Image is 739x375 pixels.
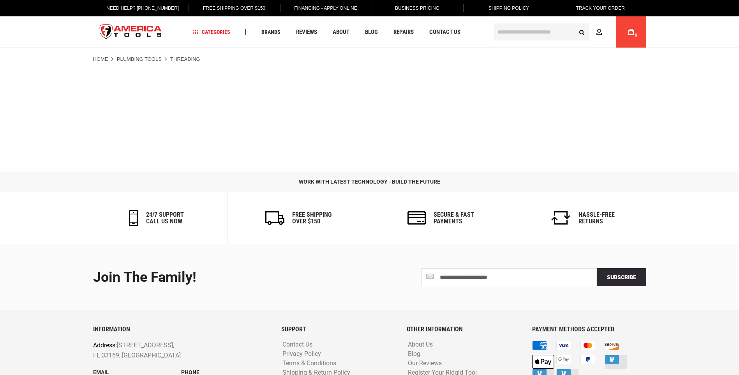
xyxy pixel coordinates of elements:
[93,56,108,63] a: Home
[434,211,474,225] h6: secure & fast payments
[93,18,169,47] img: America Tools
[93,18,169,47] a: store logo
[426,27,464,37] a: Contact Us
[292,211,332,225] h6: Free Shipping Over $150
[407,326,520,333] h6: OTHER INFORMATION
[146,211,184,225] h6: 24/7 support call us now
[93,270,364,285] div: Join the Family!
[607,274,636,280] span: Subscribe
[281,326,395,333] h6: SUPPORT
[333,29,349,35] span: About
[393,29,414,35] span: Repairs
[258,27,284,37] a: Brands
[532,326,646,333] h6: PAYMENT METHODS ACCEPTED
[280,341,314,348] a: Contact Us
[579,211,615,225] h6: Hassle-Free Returns
[406,360,444,367] a: Our Reviews
[93,342,117,349] span: Address:
[280,350,323,358] a: Privacy Policy
[406,341,435,348] a: About Us
[406,350,422,358] a: Blog
[329,27,353,37] a: About
[429,29,460,35] span: Contact Us
[362,27,381,37] a: Blog
[575,25,589,39] button: Search
[293,27,321,37] a: Reviews
[280,360,338,367] a: Terms & Conditions
[189,27,234,37] a: Categories
[93,341,235,361] p: [STREET_ADDRESS], FL 33169, [GEOGRAPHIC_DATA]
[624,16,638,48] a: 0
[117,56,162,63] a: Plumbing Tools
[365,29,378,35] span: Blog
[390,27,417,37] a: Repairs
[635,33,637,37] span: 0
[597,268,646,286] button: Subscribe
[489,5,529,11] span: Shipping Policy
[193,29,230,35] span: Categories
[261,29,280,35] span: Brands
[93,326,270,333] h6: INFORMATION
[170,56,200,62] strong: Threading
[296,29,317,35] span: Reviews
